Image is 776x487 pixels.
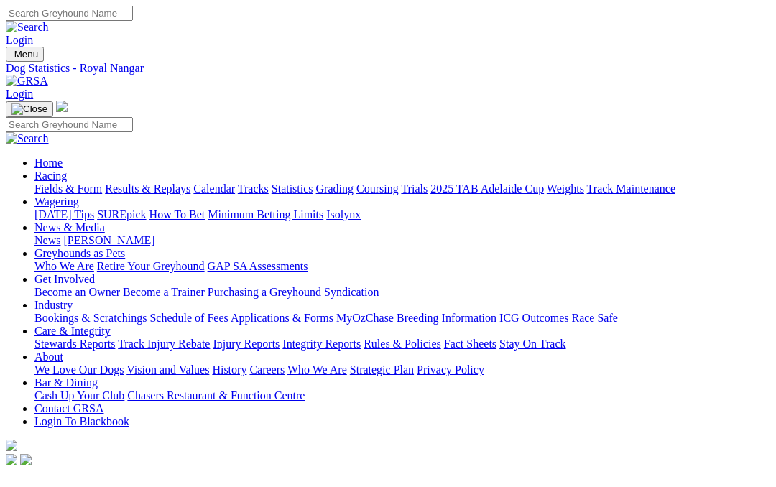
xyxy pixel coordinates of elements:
[238,182,269,195] a: Tracks
[34,260,94,272] a: Who We Are
[208,286,321,298] a: Purchasing a Greyhound
[208,208,323,221] a: Minimum Betting Limits
[97,208,146,221] a: SUREpick
[34,415,129,427] a: Login To Blackbook
[127,389,305,402] a: Chasers Restaurant & Function Centre
[56,101,68,112] img: logo-grsa-white.png
[34,157,63,169] a: Home
[356,182,399,195] a: Coursing
[430,182,544,195] a: 2025 TAB Adelaide Cup
[6,47,44,62] button: Toggle navigation
[212,363,246,376] a: History
[34,402,103,414] a: Contact GRSA
[6,117,133,132] input: Search
[571,312,617,324] a: Race Safe
[6,34,33,46] a: Login
[34,389,770,402] div: Bar & Dining
[282,338,361,350] a: Integrity Reports
[34,363,124,376] a: We Love Our Dogs
[11,103,47,115] img: Close
[324,286,379,298] a: Syndication
[20,454,32,465] img: twitter.svg
[34,221,105,233] a: News & Media
[350,363,414,376] a: Strategic Plan
[123,286,205,298] a: Become a Trainer
[6,88,33,100] a: Login
[6,75,48,88] img: GRSA
[326,208,361,221] a: Isolynx
[149,312,228,324] a: Schedule of Fees
[34,170,67,182] a: Racing
[34,273,95,285] a: Get Involved
[34,351,63,363] a: About
[126,363,209,376] a: Vision and Values
[34,208,770,221] div: Wagering
[6,101,53,117] button: Toggle navigation
[499,312,568,324] a: ICG Outcomes
[97,260,205,272] a: Retire Your Greyhound
[364,338,441,350] a: Rules & Policies
[6,454,17,465] img: facebook.svg
[118,338,210,350] a: Track Injury Rebate
[34,208,94,221] a: [DATE] Tips
[272,182,313,195] a: Statistics
[547,182,584,195] a: Weights
[63,234,154,246] a: [PERSON_NAME]
[34,182,102,195] a: Fields & Form
[6,6,133,21] input: Search
[14,49,38,60] span: Menu
[444,338,496,350] a: Fact Sheets
[193,182,235,195] a: Calendar
[34,247,125,259] a: Greyhounds as Pets
[316,182,354,195] a: Grading
[34,325,111,337] a: Care & Integrity
[34,376,98,389] a: Bar & Dining
[587,182,675,195] a: Track Maintenance
[287,363,347,376] a: Who We Are
[34,338,115,350] a: Stewards Reports
[6,21,49,34] img: Search
[6,440,17,451] img: logo-grsa-white.png
[34,312,770,325] div: Industry
[249,363,285,376] a: Careers
[6,132,49,145] img: Search
[499,338,565,350] a: Stay On Track
[6,62,770,75] a: Dog Statistics - Royal Nangar
[34,299,73,311] a: Industry
[34,182,770,195] div: Racing
[34,286,120,298] a: Become an Owner
[34,363,770,376] div: About
[34,195,79,208] a: Wagering
[34,286,770,299] div: Get Involved
[34,234,60,246] a: News
[401,182,428,195] a: Trials
[417,363,484,376] a: Privacy Policy
[34,234,770,247] div: News & Media
[34,389,124,402] a: Cash Up Your Club
[105,182,190,195] a: Results & Replays
[208,260,308,272] a: GAP SA Assessments
[34,260,770,273] div: Greyhounds as Pets
[336,312,394,324] a: MyOzChase
[34,338,770,351] div: Care & Integrity
[213,338,280,350] a: Injury Reports
[231,312,333,324] a: Applications & Forms
[149,208,205,221] a: How To Bet
[34,312,147,324] a: Bookings & Scratchings
[397,312,496,324] a: Breeding Information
